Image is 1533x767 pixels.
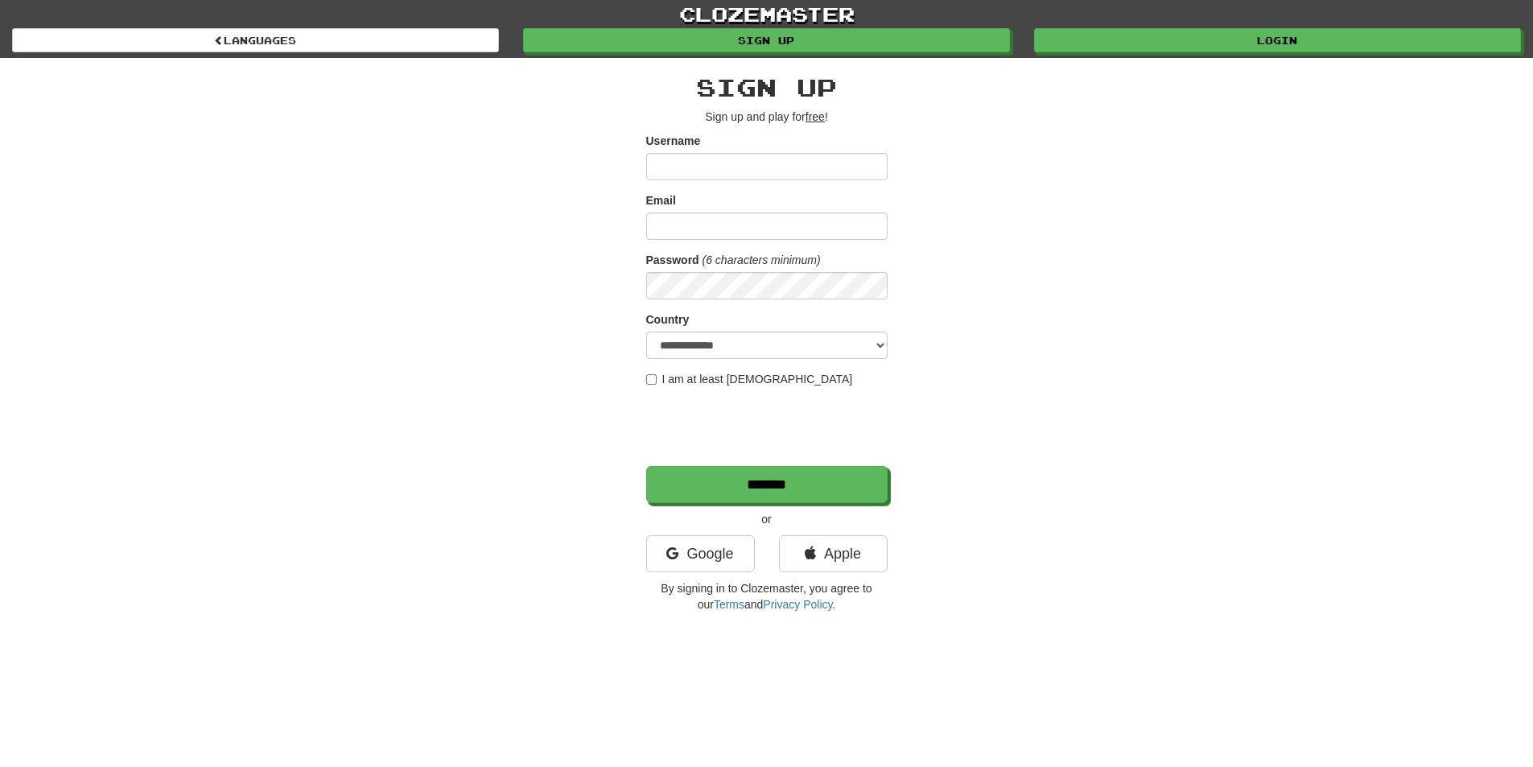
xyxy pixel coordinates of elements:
input: I am at least [DEMOGRAPHIC_DATA] [646,374,657,385]
p: or [646,511,888,527]
label: Email [646,192,676,208]
p: By signing in to Clozemaster, you agree to our and . [646,580,888,612]
a: Apple [779,535,888,572]
a: Terms [714,598,744,611]
label: I am at least [DEMOGRAPHIC_DATA] [646,371,853,387]
a: Languages [12,28,499,52]
a: Login [1034,28,1521,52]
label: Country [646,311,690,328]
a: Privacy Policy [763,598,832,611]
iframe: reCAPTCHA [646,395,891,458]
a: Google [646,535,755,572]
label: Password [646,252,699,268]
h2: Sign up [646,74,888,101]
p: Sign up and play for ! [646,109,888,125]
u: free [806,110,825,123]
label: Username [646,133,701,149]
em: (6 characters minimum) [703,254,821,266]
a: Sign up [523,28,1010,52]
